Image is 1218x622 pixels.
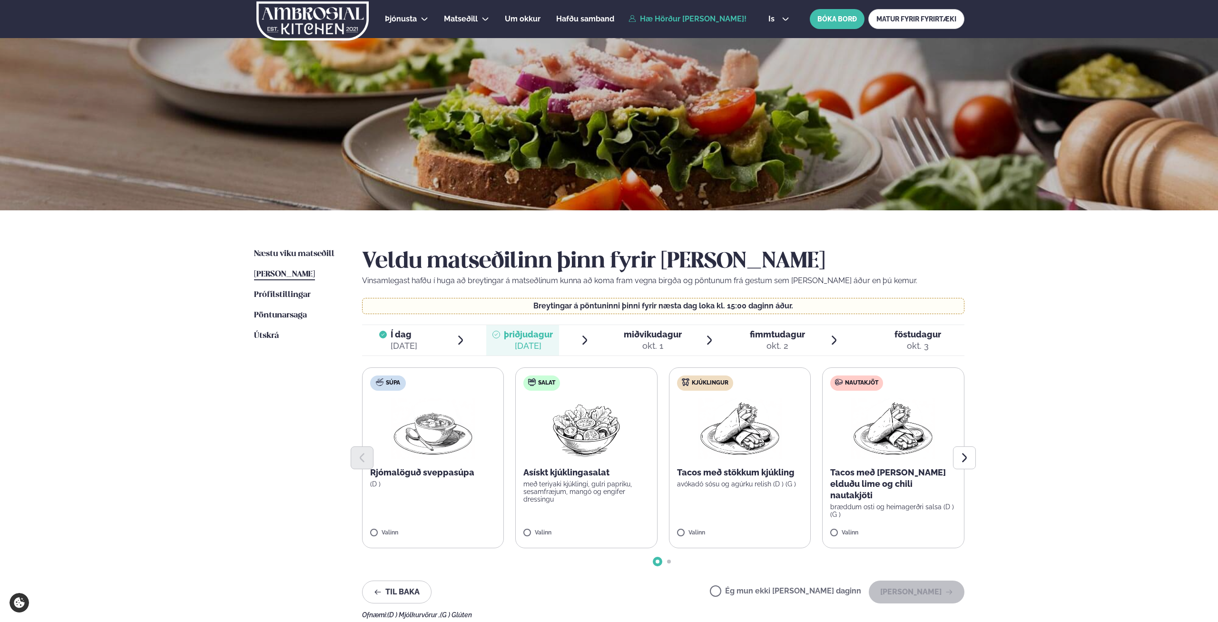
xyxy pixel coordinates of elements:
[835,378,843,386] img: beef.svg
[544,398,629,459] img: Salad.png
[830,467,956,501] p: Tacos með [PERSON_NAME] elduðu lime og chili nautakjöti
[523,480,649,503] p: með teriyaki kjúklingi, gulri papriku, sesamfræjum, mangó og engifer dressingu
[385,13,417,25] a: Þjónusta
[254,311,307,319] span: Pöntunarsaga
[869,581,964,603] button: [PERSON_NAME]
[254,250,334,258] span: Næstu viku matseðill
[761,15,796,23] button: is
[698,398,782,459] img: Wraps.png
[894,329,941,339] span: föstudagur
[370,480,496,488] p: (D )
[351,446,373,469] button: Previous slide
[376,378,383,386] img: soup.svg
[953,446,976,469] button: Next slide
[444,13,478,25] a: Matseðill
[372,302,954,310] p: Breytingar á pöntuninni þinni fyrir næsta dag loka kl. 15:00 daginn áður.
[440,611,472,619] span: (G ) Glúten
[677,480,803,488] p: avókadó sósu og agúrku relish (D ) (G )
[254,291,311,299] span: Prófílstillingar
[830,503,956,518] p: bræddum osti og heimagerðri salsa (D ) (G )
[629,15,747,23] a: Hæ Hörður [PERSON_NAME]!
[256,1,370,40] img: logo
[254,289,311,301] a: Prófílstillingar
[538,379,555,387] span: Salat
[254,332,279,340] span: Útskrá
[254,310,307,321] a: Pöntunarsaga
[444,14,478,23] span: Matseðill
[504,329,553,339] span: þriðjudagur
[254,270,315,278] span: [PERSON_NAME]
[387,611,440,619] span: (D ) Mjólkurvörur ,
[868,9,964,29] a: MATUR FYRIR FYRIRTÆKI
[692,379,728,387] span: Kjúklingur
[556,14,614,23] span: Hafðu samband
[682,378,689,386] img: chicken.svg
[523,467,649,478] p: Asískt kjúklingasalat
[10,593,29,612] a: Cookie settings
[677,467,803,478] p: Tacos með stökkum kjúkling
[851,398,935,459] img: Wraps.png
[894,340,941,352] div: okt. 3
[254,330,279,342] a: Útskrá
[362,275,964,286] p: Vinsamlegast hafðu í huga að breytingar á matseðlinum kunna að koma fram vegna birgða og pöntunum...
[391,329,417,340] span: Í dag
[810,9,864,29] button: BÓKA BORÐ
[362,248,964,275] h2: Veldu matseðilinn þinn fyrir [PERSON_NAME]
[385,14,417,23] span: Þjónusta
[556,13,614,25] a: Hafðu samband
[386,379,400,387] span: Súpa
[370,467,496,478] p: Rjómalöguð sveppasúpa
[505,13,540,25] a: Um okkur
[528,378,536,386] img: salad.svg
[505,14,540,23] span: Um okkur
[667,560,671,563] span: Go to slide 2
[254,248,334,260] a: Næstu viku matseðill
[362,611,964,619] div: Ofnæmi:
[656,560,659,563] span: Go to slide 1
[750,340,805,352] div: okt. 2
[624,329,682,339] span: miðvikudagur
[504,340,553,352] div: [DATE]
[362,581,432,603] button: Til baka
[254,269,315,280] a: [PERSON_NAME]
[391,340,417,352] div: [DATE]
[768,15,777,23] span: is
[624,340,682,352] div: okt. 1
[845,379,878,387] span: Nautakjöt
[750,329,805,339] span: fimmtudagur
[391,398,475,459] img: Soup.png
